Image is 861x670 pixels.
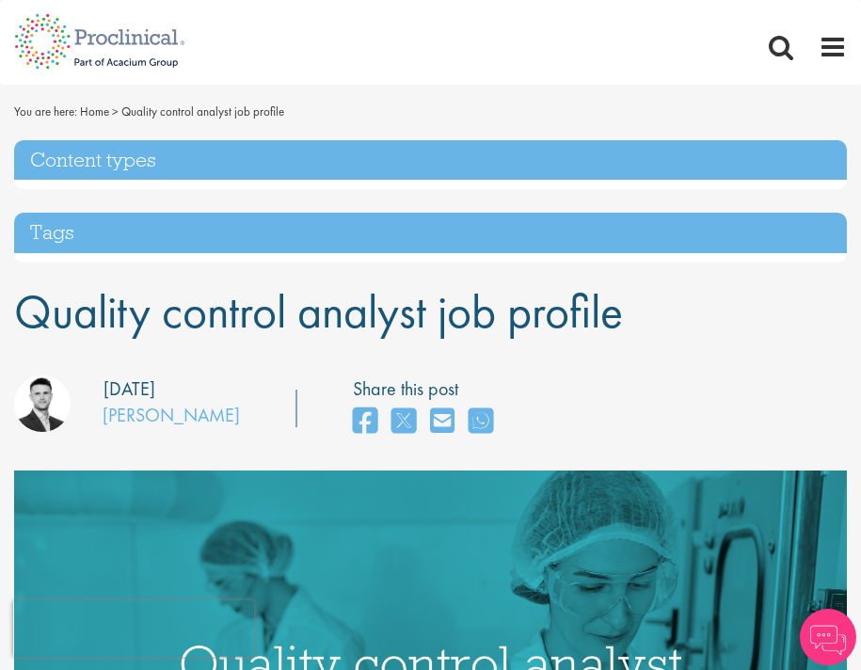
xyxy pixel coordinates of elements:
[103,403,240,427] a: [PERSON_NAME]
[430,402,454,442] a: share on email
[13,600,254,657] iframe: reCAPTCHA
[14,140,847,181] h3: Content types
[800,609,856,665] img: Chatbot
[14,375,71,432] img: Joshua Godden
[391,402,416,442] a: share on twitter
[14,281,623,342] span: Quality control analyst job profile
[353,402,377,442] a: share on facebook
[469,402,493,442] a: share on whats app
[353,375,502,403] label: Share this post
[14,213,847,253] h3: Tags
[121,104,284,120] span: Quality control analyst job profile
[104,375,155,403] div: [DATE]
